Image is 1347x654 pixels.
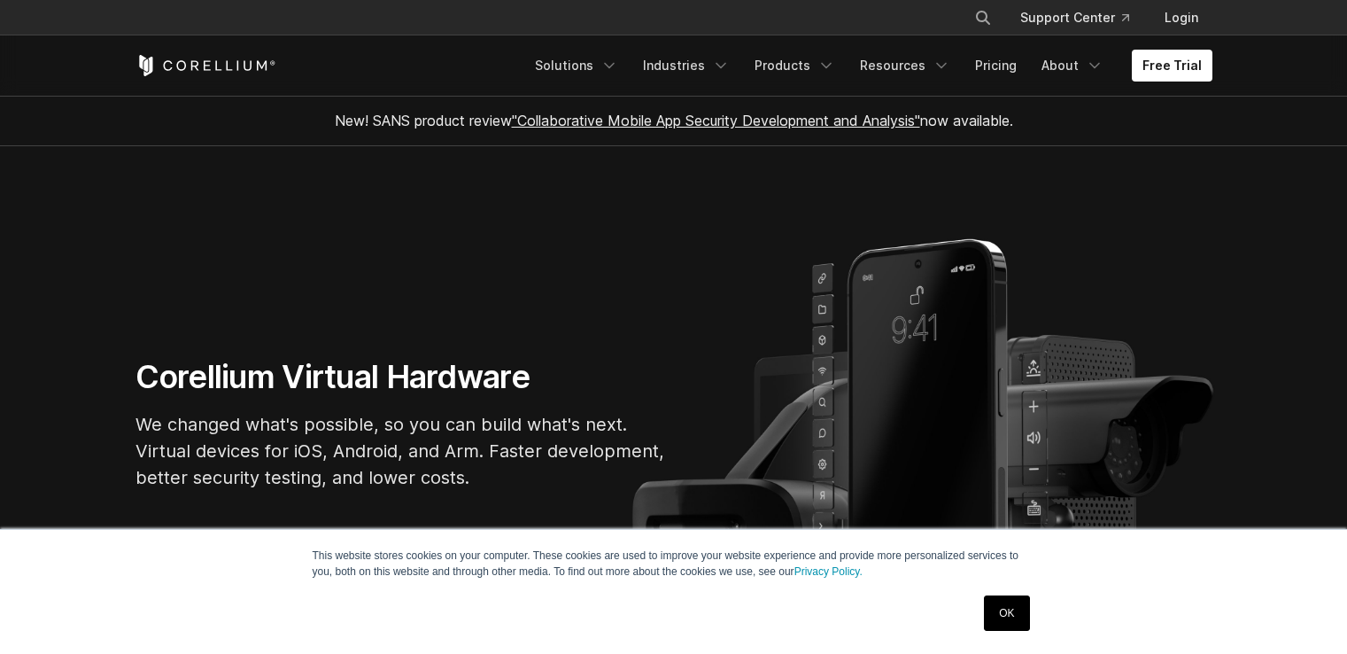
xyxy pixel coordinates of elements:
div: Navigation Menu [524,50,1212,82]
h1: Corellium Virtual Hardware [135,357,667,397]
a: About [1031,50,1114,82]
a: Industries [632,50,740,82]
span: New! SANS product review now available. [335,112,1013,129]
a: "Collaborative Mobile App Security Development and Analysis" [512,112,920,129]
a: OK [984,596,1029,631]
a: Resources [849,50,961,82]
button: Search [967,2,999,34]
a: Privacy Policy. [794,565,863,578]
a: Support Center [1006,2,1143,34]
p: We changed what's possible, so you can build what's next. Virtual devices for iOS, Android, and A... [135,411,667,491]
a: Products [744,50,846,82]
p: This website stores cookies on your computer. These cookies are used to improve your website expe... [313,548,1035,580]
a: Pricing [964,50,1027,82]
a: Login [1150,2,1212,34]
a: Corellium Home [135,55,276,76]
a: Solutions [524,50,629,82]
a: Free Trial [1132,50,1212,82]
div: Navigation Menu [953,2,1212,34]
